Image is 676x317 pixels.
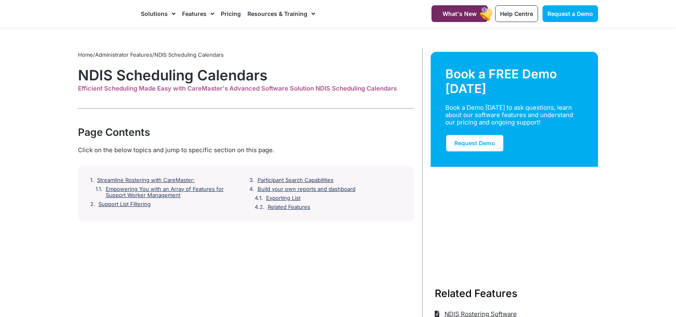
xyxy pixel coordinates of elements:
a: Home [78,51,93,58]
div: Click on the below topics and jump to specific section on this page. [78,146,414,155]
span: What's New [443,10,477,17]
a: Help Centre [495,5,538,22]
div: Efficient Scheduling Made Easy with CareMaster's Advanced Software Solution NDIS Scheduling Calen... [78,85,414,92]
div: Page Contents [78,125,414,140]
a: What's New [431,5,488,22]
img: Support Worker and NDIS Participant out for a coffee. [431,167,598,266]
span: Request a Demo [547,10,593,17]
span: Request Demo [454,140,495,146]
a: Administrator Features [95,51,152,58]
span: NDIS Scheduling Calendars [154,51,224,58]
a: Request Demo [445,134,504,152]
div: Book a FREE Demo [DATE] [445,67,583,96]
a: Related Features [268,204,310,211]
h1: NDIS Scheduling Calendars [78,67,414,84]
a: Request a Demo [543,5,598,22]
a: Empowering You with an Array of Features for Support Worker Management [106,186,243,199]
span: / / [78,51,224,58]
a: Support List Filtering [98,201,151,208]
h3: Related Features [435,286,594,301]
div: Book a Demo [DATE] to ask questions, learn about our software features and understand our pricing... [445,104,574,126]
a: Streamline Rostering with CareMaster: [97,177,195,184]
span: Help Centre [500,10,533,17]
img: CareMaster Logo [78,8,133,20]
a: Exporting List [266,195,300,202]
a: Participant Search Capabilities [258,177,334,184]
a: Build your own reports and dashboard [258,186,356,193]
